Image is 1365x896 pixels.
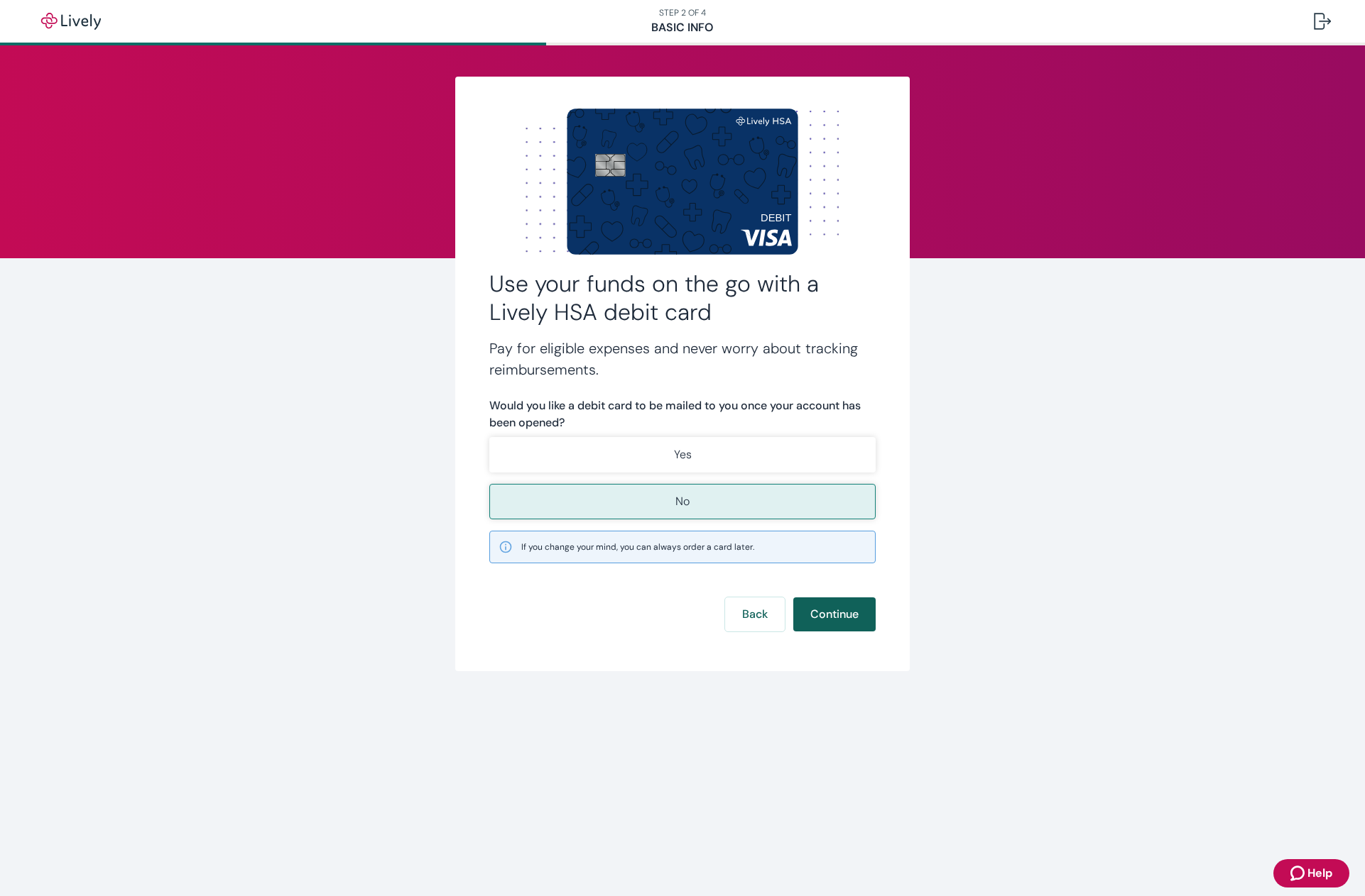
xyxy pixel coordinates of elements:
[521,541,754,553] span: If you change your mind, you can always order a card later.
[489,484,876,519] button: No
[674,446,692,463] p: Yes
[489,111,876,253] img: Dot background
[567,109,798,254] img: Debit card
[725,597,785,631] button: Back
[1273,859,1349,887] button: Zendesk support iconHelp
[489,397,876,431] label: Would you like a debit card to be mailed to you once your account has been opened?
[675,493,690,510] p: No
[1303,4,1342,38] button: Log out
[489,270,876,326] h2: Use your funds on the go with a Lively HSA debit card
[31,13,111,30] img: Lively
[489,338,876,380] h4: Pay for eligible expenses and never worry about tracking reimbursements.
[489,437,876,472] button: Yes
[793,597,876,631] button: Continue
[1307,865,1332,882] span: Help
[1290,865,1307,882] svg: Zendesk support icon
